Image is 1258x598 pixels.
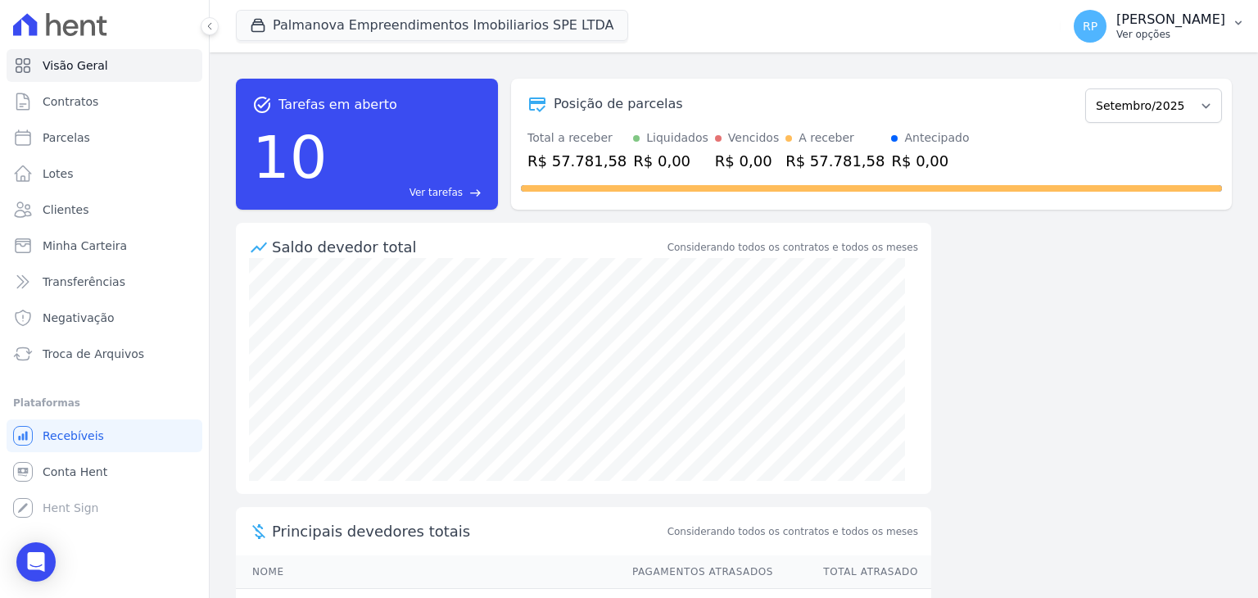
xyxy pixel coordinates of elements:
div: Plataformas [13,393,196,413]
a: Ver tarefas east [334,185,482,200]
div: Posição de parcelas [554,94,683,114]
th: Nome [236,555,617,589]
span: east [469,187,482,199]
div: R$ 57.781,58 [527,150,627,172]
span: Parcelas [43,129,90,146]
div: Liquidados [646,129,708,147]
div: Open Intercom Messenger [16,542,56,582]
a: Minha Carteira [7,229,202,262]
a: Recebíveis [7,419,202,452]
div: 10 [252,115,328,200]
div: R$ 57.781,58 [785,150,885,172]
th: Pagamentos Atrasados [617,555,774,589]
span: Clientes [43,202,88,218]
th: Total Atrasado [774,555,931,589]
a: Troca de Arquivos [7,338,202,370]
span: Considerando todos os contratos e todos os meses [667,524,918,539]
div: Vencidos [728,129,779,147]
div: R$ 0,00 [715,150,779,172]
div: R$ 0,00 [891,150,969,172]
button: RP [PERSON_NAME] Ver opções [1061,3,1258,49]
span: Recebíveis [43,428,104,444]
span: Troca de Arquivos [43,346,144,362]
a: Negativação [7,301,202,334]
a: Transferências [7,265,202,298]
span: Minha Carteira [43,238,127,254]
span: Ver tarefas [410,185,463,200]
span: Transferências [43,274,125,290]
span: Visão Geral [43,57,108,74]
span: Lotes [43,165,74,182]
span: Negativação [43,310,115,326]
div: Total a receber [527,129,627,147]
div: Antecipado [904,129,969,147]
a: Contratos [7,85,202,118]
a: Conta Hent [7,455,202,488]
div: Saldo devedor total [272,236,664,258]
span: RP [1083,20,1097,32]
a: Parcelas [7,121,202,154]
span: Contratos [43,93,98,110]
span: Conta Hent [43,464,107,480]
p: Ver opções [1116,28,1225,41]
p: [PERSON_NAME] [1116,11,1225,28]
span: task_alt [252,95,272,115]
div: R$ 0,00 [633,150,708,172]
a: Visão Geral [7,49,202,82]
a: Clientes [7,193,202,226]
a: Lotes [7,157,202,190]
div: A receber [799,129,854,147]
span: Principais devedores totais [272,520,664,542]
span: Tarefas em aberto [278,95,397,115]
button: Palmanova Empreendimentos Imobiliarios SPE LTDA [236,10,628,41]
div: Considerando todos os contratos e todos os meses [667,240,918,255]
